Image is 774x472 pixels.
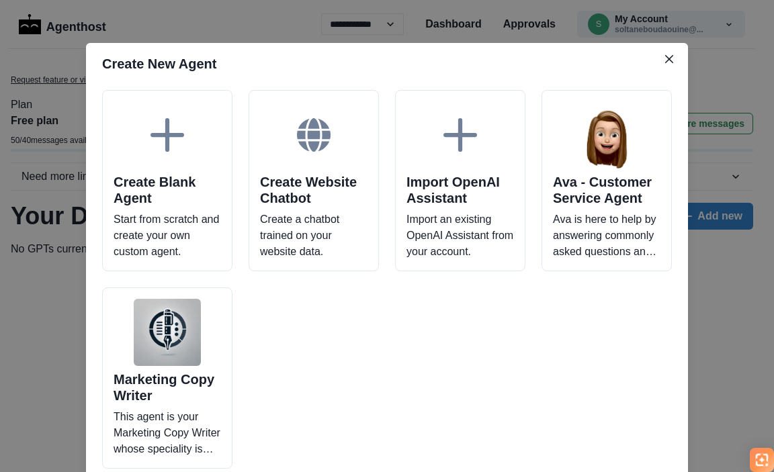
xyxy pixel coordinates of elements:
h2: Marketing Copy Writer [114,371,221,404]
h2: Create Blank Agent [114,174,221,206]
p: Import an existing OpenAI Assistant from your account. [406,211,514,260]
h2: Ava - Customer Service Agent [553,174,660,206]
button: Close [658,48,680,70]
p: Create a chatbot trained on your website data. [260,211,368,260]
header: Create New Agent [86,43,688,85]
p: This agent is your Marketing Copy Writer whose speciality is helping you craft copy that speaks t... [114,409,221,457]
img: Marketing Copy Writer [134,299,201,366]
h2: Import OpenAI Assistant [406,174,514,206]
img: Ava - Customer Service Agent [573,101,640,169]
p: Ava is here to help by answering commonly asked questions and more! [553,211,660,260]
h2: Create Website Chatbot [260,174,368,206]
p: Start from scratch and create your own custom agent. [114,211,221,260]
